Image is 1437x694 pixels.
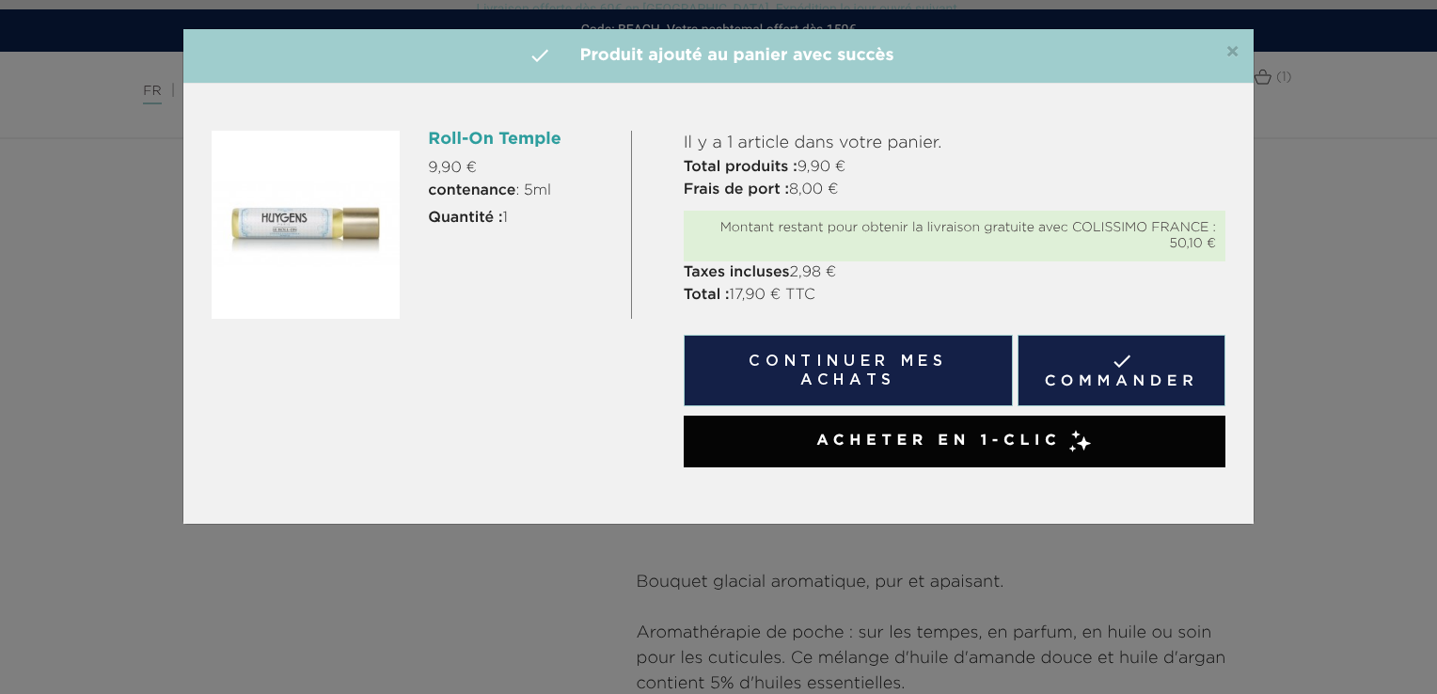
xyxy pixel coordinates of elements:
[529,44,551,67] i: 
[1225,41,1240,64] button: Close
[684,156,1225,179] p: 9,90 €
[684,131,1225,156] p: Il y a 1 article dans votre panier.
[1018,335,1225,406] a: Commander
[684,284,1225,307] p: 17,90 € TTC
[684,335,1013,406] button: Continuer mes achats
[428,157,616,180] p: 9,90 €
[684,265,790,280] strong: Taxes incluses
[428,207,616,229] p: 1
[428,211,502,226] strong: Quantité :
[428,183,515,198] strong: contenance
[684,179,1225,201] p: 8,00 €
[684,182,789,197] strong: Frais de port :
[684,160,797,175] strong: Total produits :
[1225,41,1240,64] span: ×
[428,131,616,150] h6: Roll-On Temple
[684,261,1225,284] p: 2,98 €
[212,131,400,319] img: ROLL-ON TEMPLE 5ml
[693,220,1216,252] div: Montant restant pour obtenir la livraison gratuite avec COLISSIMO FRANCE : 50,10 €
[197,43,1240,69] h4: Produit ajouté au panier avec succès
[428,180,551,202] span: : 5ml
[684,288,730,303] strong: Total :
